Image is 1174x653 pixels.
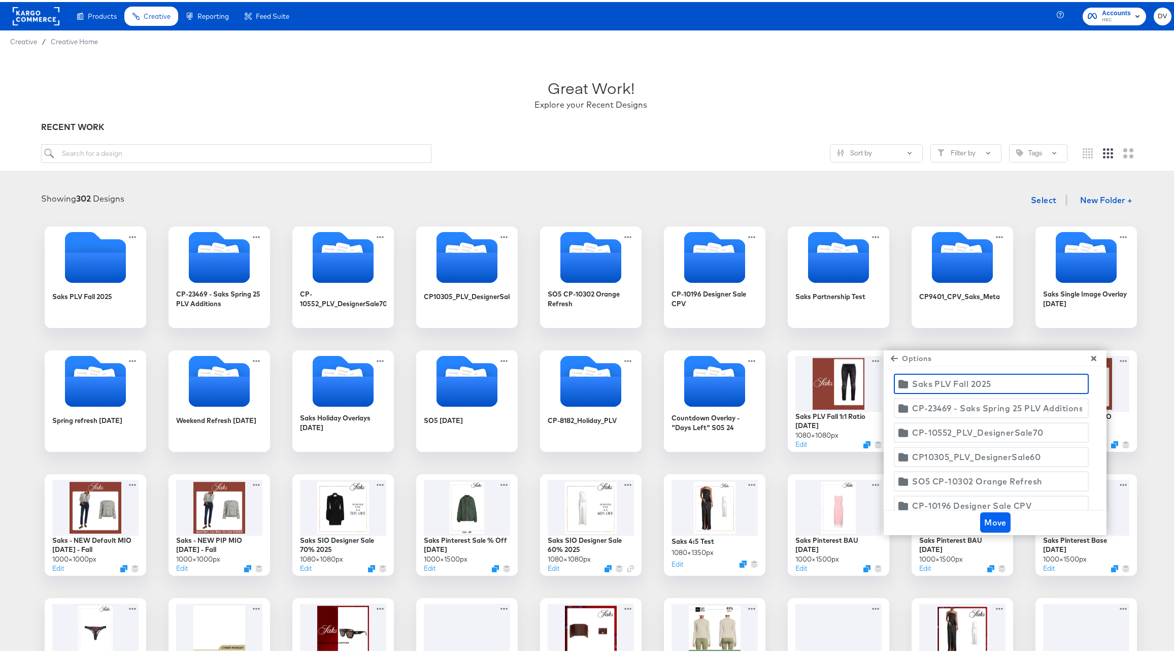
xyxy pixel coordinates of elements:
div: Countdown Overlay - "Days Left" S05 24 [664,348,765,450]
div: CP9401_CPV_Saks_Meta [919,290,1000,300]
button: Options [889,350,935,363]
div: Countdown Overlay - "Days Left" S05 24 [672,411,758,430]
svg: Duplicate [368,563,375,570]
div: Spring refresh [DATE] [45,348,146,450]
div: Spring refresh [DATE] [52,414,122,423]
svg: Medium grid [1103,146,1113,156]
button: Select [1027,188,1061,208]
div: Explore your Recent Designs [534,97,647,109]
button: Duplicate [492,563,499,570]
div: CP10305_PLV_DesignerSale60 [416,224,518,326]
div: CP-8182_Holiday_PLV [548,414,617,423]
button: Edit [300,562,312,571]
span: / [37,36,51,44]
input: Search for a design [41,142,432,161]
button: Move [980,510,1011,531]
div: Showing Designs [41,191,124,203]
button: Edit [672,558,683,567]
div: Saks - NEW PIP MIO [DATE] - Fall1000×1000pxEditDuplicate [169,472,270,574]
span: Reporting [197,10,229,18]
button: Edit [52,562,64,571]
div: Saks Pinterest BAU [DATE] [919,534,1005,552]
svg: Duplicate [120,563,127,570]
button: SO5 CP-10302 Orange Refresh [894,469,1089,489]
div: Saks Partnership Test [795,290,865,300]
svg: Folder [416,230,518,281]
div: Saks Pinterest Sale % Off [DATE]1000×1500pxEditDuplicate [416,472,518,574]
div: Weekend Refresh [DATE] [169,348,270,450]
div: Saks PLV Fall 2025 [912,375,991,389]
button: CP-23469 - Saks Spring 25 PLV Additions [894,396,1089,416]
div: Saks PLV Fall 1:1 Ratio [DATE]1080×1080pxEditDuplicate [788,348,889,450]
div: CP-23469 - Saks Spring 25 PLV Additions [176,287,262,306]
div: CP-10196 Designer Sale CPV [672,287,758,306]
button: CP-10552_PLV_DesignerSale70 [894,420,1089,441]
div: Saks SIO Designer Sale 70% 2025 [300,534,386,552]
div: Saks SIO Designer Sale 70% 20251080×1080pxEditDuplicate [292,472,394,574]
div: RECENT WORK [41,119,1141,131]
div: CP-10552_PLV_DesignerSale70 [300,287,386,306]
div: 1000 × 1500 px [1043,552,1087,562]
div: Saks PLV Fall 1:1 Ratio [DATE] [795,410,882,429]
svg: Folder [664,230,765,281]
button: Duplicate [244,563,251,570]
svg: Folder [540,230,642,281]
svg: Folder [540,354,642,405]
span: Accounts [1102,6,1131,17]
span: Products [88,10,117,18]
div: CP-23469 - Saks Spring 25 PLV Additions [169,224,270,326]
svg: Folder [292,354,394,405]
button: Edit [548,562,559,571]
span: Creative Home [51,36,98,44]
div: 1000 × 1500 px [795,552,839,562]
div: Saks PLV Fall 2025 [52,290,112,300]
div: Saks Pinterest Base [DATE] [1043,534,1129,552]
svg: Folder [45,354,146,405]
svg: Folder [788,230,889,281]
div: 1000 × 1500 px [919,552,963,562]
span: DV [1158,9,1167,20]
div: 1000 × 1000 px [176,552,220,562]
div: Saks - NEW Default MIO [DATE] - Fall1000×1000pxEditDuplicate [45,472,146,574]
button: CP10305_PLV_DesignerSale60 [894,445,1089,465]
svg: Filter [937,147,945,154]
svg: Duplicate [987,563,994,570]
div: SO5 [DATE] [416,348,518,450]
span: Feed Suite [256,10,289,18]
div: Saks PLV Fall 2025 [45,224,146,326]
div: Great Work! [548,75,634,97]
svg: Duplicate [863,439,870,446]
button: FilterFilter by [930,142,1001,160]
div: SO5 [DATE] [424,414,463,423]
strong: 302 [76,191,91,202]
button: SlidersSort by [830,142,923,160]
div: Weekend Refresh [DATE] [176,414,256,423]
div: CP-10552_PLV_DesignerSale70 [912,423,1043,438]
div: SO5 CP-10302 Orange Refresh [540,224,642,326]
svg: Duplicate [740,559,747,566]
div: Saks Single Image Overlay [DATE] [1035,224,1137,326]
div: SO5 CP-10302 Orange Refresh [548,287,634,306]
svg: Large grid [1123,146,1133,156]
svg: Link [627,563,634,570]
svg: Duplicate [1111,563,1118,570]
div: Saks Partnership Test [788,224,889,326]
div: CP9401_CPV_Saks_Meta [912,224,1013,326]
div: 1080 × 1080 px [548,552,591,562]
div: 1080 × 1080 px [795,429,838,438]
button: Edit [176,562,188,571]
button: DV [1154,6,1171,23]
div: 1080 × 1350 px [672,546,714,556]
button: Edit [424,562,435,571]
div: Saks - NEW Default MIO [DATE] - Fall [52,534,139,552]
button: Edit [1043,562,1055,571]
div: Saks Single Image Overlay [DATE] [1043,287,1129,306]
svg: Sliders [837,147,844,154]
div: Saks - NEW PIP MIO [DATE] - Fall [176,534,262,552]
svg: Duplicate [1111,439,1118,446]
div: 1000 × 1000 px [52,552,96,562]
